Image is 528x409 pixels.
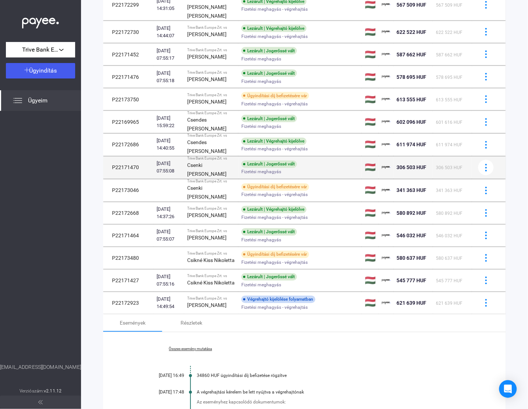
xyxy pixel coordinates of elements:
div: [DATE] 16:49 [140,373,184,378]
img: more-blue [482,1,490,9]
div: Lezárult | Jogerőssé vált [241,70,297,77]
td: P22171452 [103,43,154,66]
div: Trive Bank Europe Zrt. vs [187,297,235,301]
img: white-payee-white-dot.svg [22,14,59,29]
img: more-blue [482,164,490,172]
span: 546 032 HUF [396,233,426,239]
div: [DATE] 07:55:07 [157,228,181,243]
button: more-blue [478,251,494,266]
button: Ügyindítás [6,63,75,78]
span: 601 616 HUF [436,120,462,125]
span: 613 555 HUF [436,97,462,102]
span: 621 639 HUF [436,301,462,306]
td: P22172686 [103,134,154,156]
img: payee-logo [382,163,391,172]
div: Trive Bank Europe Zrt. vs [187,48,235,52]
span: 580 637 HUF [436,256,462,261]
span: Fizetési meghagyás - végrehajtás [241,190,308,199]
img: payee-logo [382,299,391,308]
span: 622 522 HUF [436,30,462,35]
span: 546 032 HUF [436,234,462,239]
img: payee-logo [382,231,391,240]
td: 🇭🇺 [362,88,379,111]
span: 545 777 HUF [436,279,462,284]
div: 34860 HUF ügyindítási díj befizetése rögzítve [197,373,469,378]
span: Fizetési meghagyás - végrehajtás [241,5,308,14]
img: more-blue [482,232,490,240]
span: Ügyindítás [29,67,57,74]
div: Események [120,319,146,328]
strong: Csikné Kiss Nikoletta [187,258,235,263]
img: payee-logo [382,209,391,218]
img: payee-logo [382,28,391,36]
div: Ügyindítási díj befizetésére vár [241,251,309,258]
span: 611 974 HUF [396,142,426,148]
span: 621 639 HUF [396,300,426,306]
img: more-blue [482,187,490,195]
div: Lezárult | Jogerőssé vált [241,47,297,55]
td: 🇭🇺 [362,111,379,133]
td: P22173750 [103,88,154,111]
td: 🇭🇺 [362,157,379,179]
span: 545 777 HUF [396,278,426,284]
span: 578 695 HUF [396,74,426,80]
strong: Csikné Kiss Nikoletta [187,280,235,286]
div: Trive Bank Europe Zrt. vs [187,274,235,279]
td: P22171427 [103,270,154,292]
strong: Csenki [PERSON_NAME] [187,185,227,200]
img: payee-logo [382,50,391,59]
span: 580 637 HUF [396,255,426,261]
span: 587 662 HUF [396,52,426,57]
strong: [PERSON_NAME] [187,76,227,82]
div: A végrehajtási kérelem be lett nyújtva a végrehajtónak [197,390,469,395]
td: 🇭🇺 [362,292,379,314]
strong: Csendes [PERSON_NAME] [187,140,227,154]
td: P22172730 [103,21,154,43]
img: payee-logo [382,118,391,126]
strong: v2.11.12 [44,389,62,394]
div: Lezárult | Végrehajtó kijelölve [241,206,307,213]
img: payee-logo [382,95,391,104]
button: more-blue [478,273,494,289]
div: Ügyindítási díj befizetésére vár [241,92,309,99]
span: 580 892 HUF [436,211,462,216]
span: 306 503 HUF [436,165,462,171]
div: Lezárult | Jogerőssé vált [241,273,297,281]
div: Trive Bank Europe Zrt. vs [187,134,235,138]
div: Trive Bank Europe Zrt. vs [187,111,235,115]
strong: Csenki [PERSON_NAME] [187,162,227,177]
span: Fizetési meghagyás [241,77,281,86]
button: more-blue [478,228,494,244]
td: 🇭🇺 [362,270,379,292]
span: Fizetési meghagyás [241,168,281,176]
div: Trive Bank Europe Zrt. vs [187,93,235,97]
div: [DATE] 14:40:55 [157,137,181,152]
td: 🇭🇺 [362,202,379,224]
img: more-blue [482,50,490,58]
img: payee-logo [382,276,391,285]
span: Fizetési meghagyás - végrehajtás [241,258,308,267]
span: Fizetési meghagyás - végrehajtás [241,145,308,154]
div: [DATE] 14:49:54 [157,296,181,311]
td: P22169965 [103,111,154,133]
img: payee-logo [382,186,391,195]
td: P22171464 [103,225,154,247]
div: Trive Bank Europe Zrt. vs [187,207,235,211]
div: [DATE] 07:55:18 [157,70,181,84]
strong: [PERSON_NAME] [187,31,227,37]
td: P22171470 [103,157,154,179]
span: 341 363 HUF [396,188,426,193]
strong: [PERSON_NAME] [187,213,227,219]
button: more-blue [478,206,494,221]
strong: [PERSON_NAME] [187,235,227,241]
strong: [PERSON_NAME] [187,99,227,105]
div: [DATE] 15:59:22 [157,115,181,129]
a: Összes esemény mutatása [140,347,241,352]
div: Az eseményhez kapcsolódó dokumentumok: [197,399,469,406]
span: Fizetési meghagyás [241,281,281,290]
div: Trive Bank Europe Zrt. vs [187,179,235,184]
img: more-blue [482,95,490,103]
span: Trive Bank Europe Zrt. [22,45,59,54]
button: more-blue [478,92,494,107]
div: Trive Bank Europe Zrt. vs [187,70,235,75]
